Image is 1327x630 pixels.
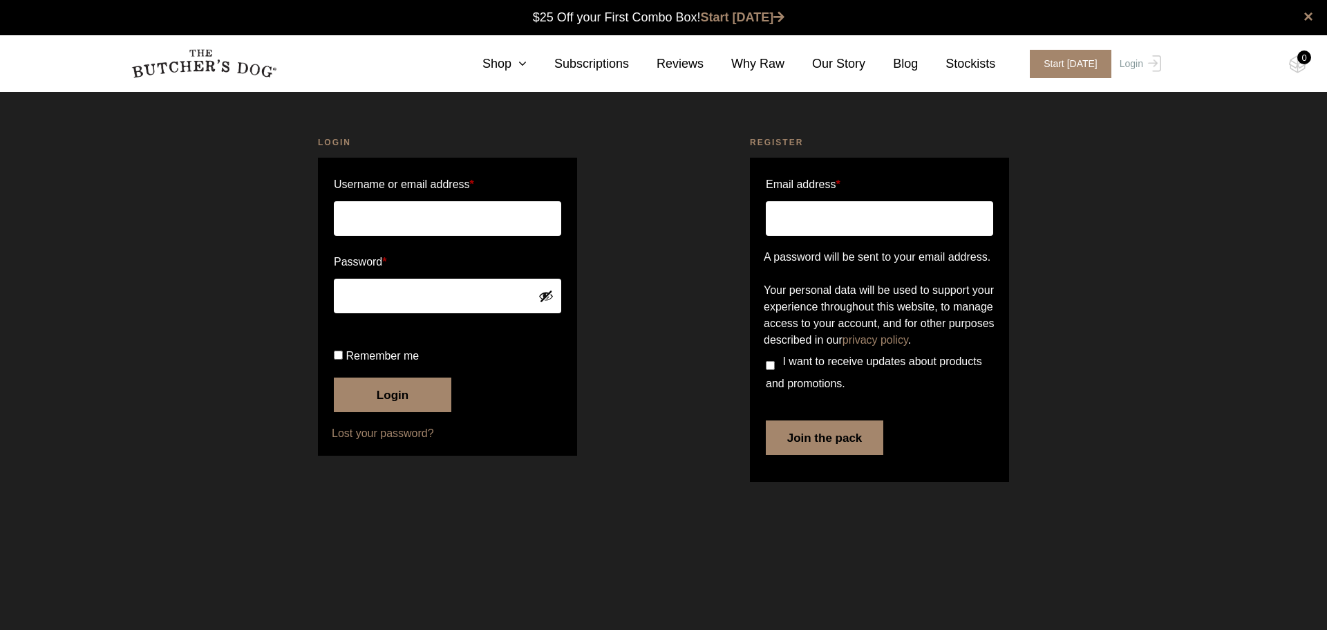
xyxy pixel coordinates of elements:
button: Login [334,378,451,412]
a: Stockists [918,55,995,73]
a: Reviews [629,55,704,73]
div: 0 [1297,50,1311,64]
p: Your personal data will be used to support your experience throughout this website, to manage acc... [764,282,995,349]
button: Join the pack [766,420,883,455]
input: Remember me [334,351,343,360]
a: close [1304,8,1313,25]
input: I want to receive updates about products and promotions. [766,361,775,370]
span: Start [DATE] [1030,50,1111,78]
h2: Register [750,136,1009,149]
label: Email address [766,174,840,196]
label: Username or email address [334,174,561,196]
a: Shop [455,55,527,73]
a: Lost your password? [332,425,563,442]
button: Show password [538,288,554,304]
h2: Login [318,136,577,149]
span: I want to receive updates about products and promotions. [766,355,982,389]
p: A password will be sent to your email address. [764,249,995,266]
a: Login [1116,50,1161,78]
a: privacy policy [843,334,908,346]
a: Our Story [784,55,865,73]
a: Subscriptions [527,55,629,73]
a: Why Raw [704,55,784,73]
label: Password [334,251,561,273]
span: Remember me [346,350,419,362]
a: Blog [865,55,918,73]
a: Start [DATE] [701,10,785,24]
img: TBD_Cart-Empty.png [1289,55,1306,73]
a: Start [DATE] [1016,50,1116,78]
